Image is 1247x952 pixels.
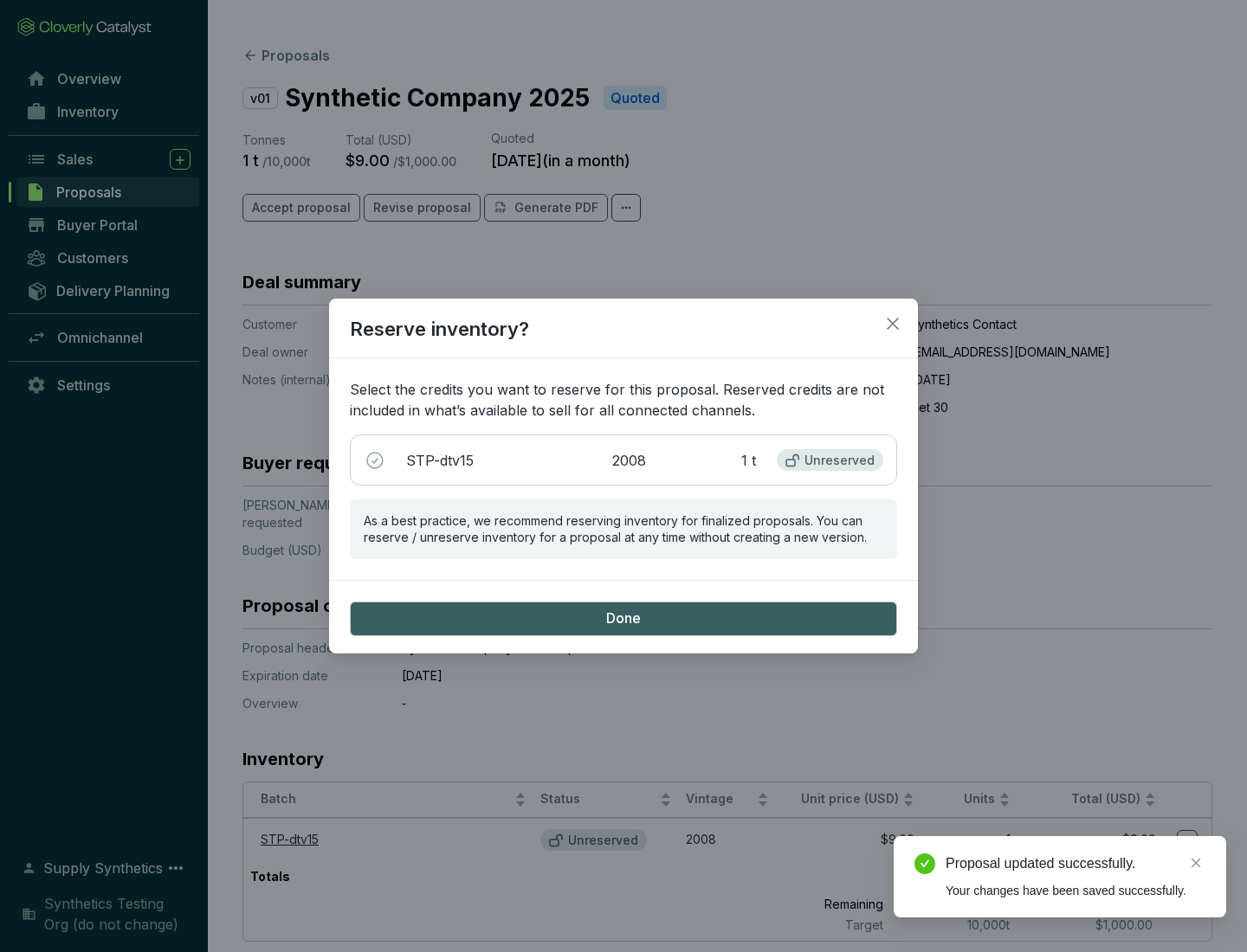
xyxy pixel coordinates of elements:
[364,513,883,544] p: As a best practice, we recommend reserving inventory for finalized proposals. You can reserve / u...
[885,316,901,331] span: close
[670,450,756,471] p: 1 t
[879,316,907,331] span: Close
[1186,853,1205,872] a: Close
[1190,857,1202,869] span: close
[606,609,641,628] span: Done
[946,853,1205,874] div: Proposal updated successfully.
[804,453,875,468] p: Unreserved
[914,853,935,874] span: check-circle
[612,450,650,471] p: 2008
[350,379,897,421] p: Select the credits you want to reserve for this proposal. Reserved credits are not included in wh...
[350,601,897,636] button: Done
[329,316,918,358] h2: Reserve inventory?
[406,450,591,471] p: STP-dtv15
[946,881,1205,900] div: Your changes have been saved successfully.
[879,310,907,338] button: Close
[350,434,897,486] div: STP-dtv1520081 tUnreserved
